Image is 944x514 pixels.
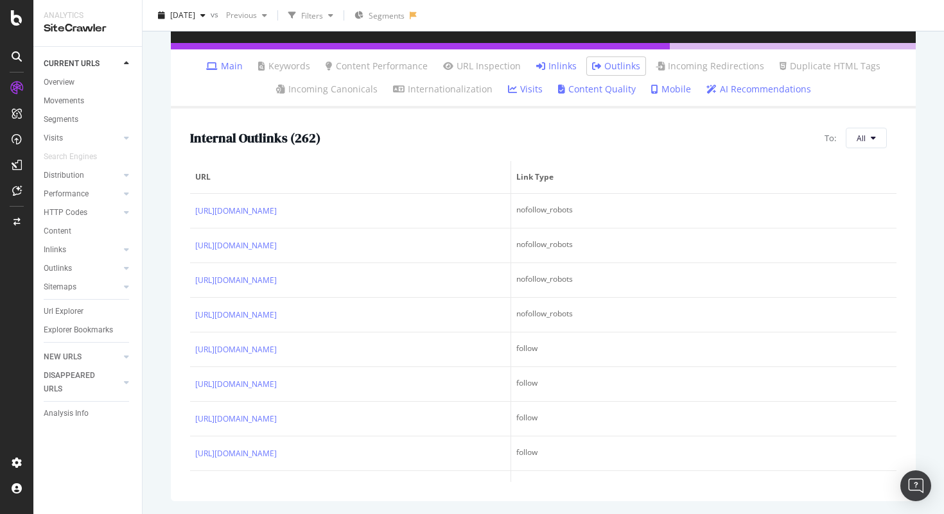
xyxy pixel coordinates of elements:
span: Segments [369,10,405,21]
a: [URL][DOMAIN_NAME] [195,482,277,495]
a: Analysis Info [44,407,133,420]
div: Visits [44,132,63,145]
a: DISAPPEARED URLS [44,369,120,396]
a: Incoming Redirections [656,60,764,73]
h2: Internal Outlinks ( 262 ) [190,131,320,145]
div: Filters [301,10,323,21]
td: follow [511,471,896,506]
a: [URL][DOMAIN_NAME] [195,274,277,287]
a: Url Explorer [44,305,133,318]
td: nofollow_robots [511,228,896,263]
td: nofollow_robots [511,298,896,332]
a: Internationalization [393,83,493,96]
a: Duplicate HTML Tags [780,60,880,73]
td: follow [511,436,896,471]
a: Outlinks [592,60,640,73]
button: Segments [349,5,410,26]
a: CURRENT URLS [44,57,120,71]
div: Explorer Bookmarks [44,323,113,337]
div: Content [44,225,71,238]
td: nofollow_robots [511,194,896,228]
div: CURRENT URLS [44,57,100,71]
div: Performance [44,187,89,201]
a: [URL][DOMAIN_NAME] [195,413,277,425]
td: nofollow_robots [511,263,896,298]
span: URL [195,171,502,183]
div: Movements [44,94,84,108]
button: Previous [221,5,272,26]
a: Overview [44,76,133,89]
a: Movements [44,94,133,108]
a: Performance [44,187,120,201]
a: Sitemaps [44,280,120,294]
div: Outlinks [44,262,72,275]
td: follow [511,402,896,436]
a: [URL][DOMAIN_NAME] [195,205,277,218]
div: Overview [44,76,74,89]
a: Main [206,60,243,73]
a: HTTP Codes [44,206,120,219]
span: All [857,133,866,144]
div: Analytics [44,10,132,21]
div: Search Engines [44,150,97,164]
div: Url Explorer [44,305,83,318]
div: SiteCrawler [44,21,132,36]
td: follow [511,332,896,367]
div: Segments [44,113,78,126]
span: To: [825,132,836,144]
div: Analysis Info [44,407,89,420]
a: Mobile [651,83,691,96]
span: 2025 Sep. 9th [170,10,195,21]
a: AI Recommendations [706,83,811,96]
div: HTTP Codes [44,206,87,219]
a: Outlinks [44,262,120,275]
div: NEW URLS [44,350,82,364]
a: Search Engines [44,150,110,164]
button: Filters [283,5,338,26]
a: [URL][DOMAIN_NAME] [195,309,277,321]
a: Content [44,225,133,238]
div: Distribution [44,169,84,182]
div: Open Intercom Messenger [900,470,931,501]
a: Keywords [258,60,310,73]
a: Content Performance [326,60,428,73]
a: [URL][DOMAIN_NAME] [195,378,277,391]
a: [URL][DOMAIN_NAME] [195,343,277,356]
a: Visits [44,132,120,145]
a: Inlinks [536,60,577,73]
a: NEW URLS [44,350,120,364]
a: Segments [44,113,133,126]
a: [URL][DOMAIN_NAME] [195,239,277,252]
div: Sitemaps [44,280,76,294]
a: Visits [508,83,543,96]
div: DISAPPEARED URLS [44,369,109,396]
a: [URL][DOMAIN_NAME] [195,447,277,460]
div: Inlinks [44,243,66,257]
span: Link Type [516,171,888,183]
a: URL Inspection [443,60,521,73]
button: [DATE] [153,5,211,26]
a: Content Quality [558,83,636,96]
a: Inlinks [44,243,120,257]
a: Explorer Bookmarks [44,323,133,337]
td: follow [511,367,896,402]
span: vs [211,8,221,19]
span: Previous [221,10,257,21]
a: Incoming Canonicals [276,83,378,96]
button: All [846,128,887,148]
a: Distribution [44,169,120,182]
